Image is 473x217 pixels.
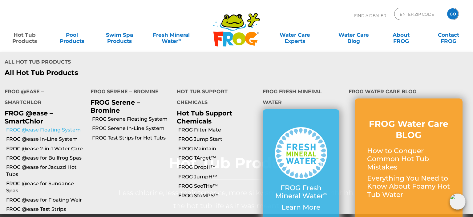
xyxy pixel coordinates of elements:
[263,86,339,109] h4: FROG Fresh Mineral Water
[178,127,258,133] a: FROG Filter Mate
[275,184,327,200] p: FROG Fresh Mineral Water
[5,69,232,77] a: All Hot Tub Products
[5,86,81,109] h4: FROG @ease – SmartChlor
[6,206,86,213] a: FROG @ease Test Strips
[6,155,86,161] a: FROG @ease for Bullfrog Spas
[399,10,441,19] input: Zip Code Form
[178,173,258,180] a: FROG JumpH™
[6,180,86,194] a: FROG @ease for Sundance Spas
[177,109,232,125] a: Hot Tub Support Chemicals
[178,164,258,171] a: FROG DropH™
[354,8,386,23] p: Find A Dealer
[6,197,86,203] a: FROG @ease for Floating Weir
[6,29,43,41] a: Hot TubProducts
[447,8,458,19] input: GO
[177,86,253,109] h4: Hot Tub Support Chemicals
[367,118,450,141] h3: FROG Water Care BLOG
[349,86,468,98] h4: FROG Water Care Blog
[91,98,167,114] p: FROG Serene – Bromine
[367,174,450,199] p: Everything You Need to Know About Foamy Hot Tub Water
[92,125,172,132] a: FROG Serene In-Line System
[178,192,258,199] a: FROG StoMPS™
[178,183,258,190] a: FROG SooTHe™
[335,29,372,41] a: Water CareBlog
[178,145,258,152] a: FROG Maintain
[92,116,172,123] a: FROG Serene Floating System
[101,29,138,41] a: Swim SpaProducts
[6,127,86,133] a: FROG @ease Floating System
[5,109,81,125] p: FROG @ease – SmartChlor
[6,136,86,143] a: FROG @ease In-Line System
[367,147,450,171] p: How to Conquer Common Hot Tub Mistakes
[323,191,327,197] sup: ∞
[91,86,167,98] h4: FROG Serene – Bromine
[450,194,466,210] img: openIcon
[275,203,327,211] p: Learn More
[275,127,327,215] a: FROG Fresh Mineral Water∞ Learn More
[178,155,258,161] a: FROG TArget™
[5,56,232,69] h4: All Hot Tub Products
[6,164,86,178] a: FROG @ease for Jacuzzi Hot Tubs
[178,37,181,42] sup: ∞
[148,29,195,41] a: Fresh MineralWater∞
[6,145,86,152] a: FROG @ease 2-in-1 Water Care
[54,29,91,41] a: PoolProducts
[178,136,258,143] a: FROG Jump Start
[92,135,172,141] a: FROG Test Strips for Hot Tubs
[367,118,450,202] a: FROG Water Care BLOG How to Conquer Common Hot Tub Mistakes Everything You Need to Know About Foa...
[430,29,467,41] a: ContactFROG
[382,29,419,41] a: AboutFROG
[265,29,325,41] a: Water CareExperts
